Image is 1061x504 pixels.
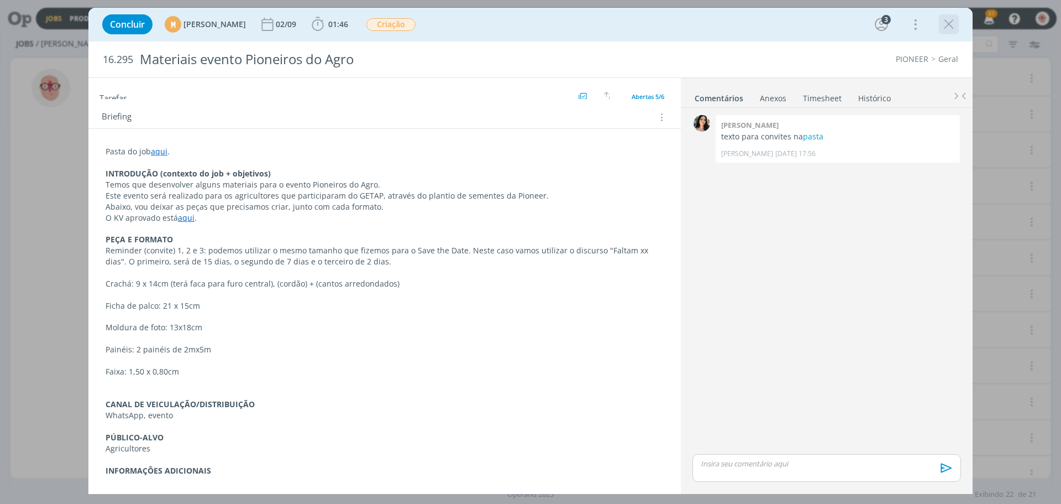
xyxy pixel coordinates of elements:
span: 01:46 [328,19,348,29]
div: M [165,16,181,33]
p: texto para convites na [721,131,954,142]
img: T [694,115,710,132]
strong: INTRODUÇÃO (contexto do job + objetivos) [106,168,271,179]
p: WhatsApp, evento [106,410,664,421]
a: Comentários [694,88,744,104]
a: aqui [178,212,195,223]
span: Briefing [102,110,132,124]
span: Concluir [110,20,145,29]
span: [DATE] 17:56 [775,149,816,159]
span: Abertas 5/6 [632,92,664,101]
p: Crachá: 9 x 14cm (terá faca para furo central), (cordão) + (cantos arredondados) [106,278,664,289]
div: 02/09 [276,20,298,28]
span: Tarefas [99,90,127,103]
button: Criação [366,18,416,32]
strong: INFORMAÇÕES ADICIONAIS [106,465,211,476]
button: Concluir [102,14,153,34]
p: [PERSON_NAME] [721,149,773,159]
p: Reminder (convite) 1, 2 e 3: podemos utilizar o mesmo tamanho que fizemos para o Save the Date. N... [106,245,664,267]
p: Moldura de foto: 13x18cm [106,322,664,333]
b: [PERSON_NAME] [721,120,779,130]
div: dialog [88,8,973,494]
strong: PEÇA E FORMATO [106,234,173,245]
a: Geral [938,54,958,64]
button: 3 [873,15,890,33]
p: Faixa: 1,50 x 0,80cm [106,366,664,377]
button: M[PERSON_NAME] [165,16,246,33]
span: Criação [366,18,416,31]
strong: CANAL DE VEICULAÇÃO/DISTRIBUIÇÃO [106,399,255,409]
p: Ficha de palco: 21 x 15cm [106,300,664,311]
span: 16.295 [103,54,133,66]
a: aqui [151,146,167,157]
strong: PÚBLICO-ALVO [106,432,164,443]
span: [PERSON_NAME] [183,20,246,28]
p: Agricultores [106,443,664,454]
a: PIONEER [896,54,928,64]
p: Pasta do job . [106,146,664,157]
div: Materiais evento Pioneiros do Agro [135,46,597,73]
a: pasta [803,131,823,142]
div: Anexos [760,93,786,104]
a: Timesheet [802,88,842,104]
button: 01:46 [309,15,351,33]
p: Painéis: 2 painéis de 2mx5m [106,344,664,355]
p: Abaixo, vou deixar as peças que precisamos criar, junto com cada formato. [106,201,664,212]
p: Este evento será realizado para os agricultores que participaram do GETAP, através do plantio de ... [106,190,664,201]
p: O KV aprovado está . [106,212,664,224]
p: Temos que desenvolver alguns materiais para o evento Pioneiros do Agro. [106,179,664,190]
a: Histórico [858,88,891,104]
img: arrow-down-up.svg [604,92,612,102]
div: 3 [881,15,891,24]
